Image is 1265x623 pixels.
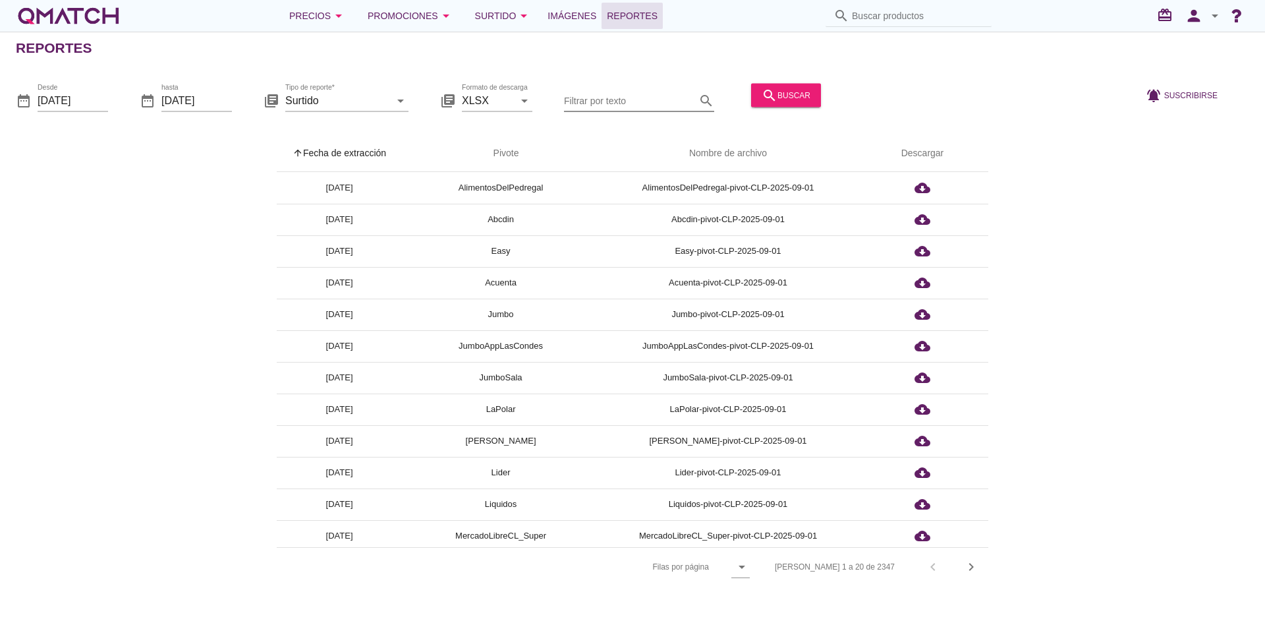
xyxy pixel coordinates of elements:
td: [DATE] [277,172,402,204]
button: Surtido [464,3,543,29]
td: Easy [402,235,600,267]
i: arrow_drop_down [1207,8,1223,24]
i: arrow_drop_down [438,8,454,24]
td: Jumbo [402,299,600,330]
input: Desde [38,90,108,111]
div: Promociones [368,8,454,24]
td: JumboAppLasCondes-pivot-CLP-2025-09-01 [600,330,857,362]
td: JumboAppLasCondes [402,330,600,362]
span: Reportes [607,8,658,24]
i: cloud_download [914,433,930,449]
td: JumboSala-pivot-CLP-2025-09-01 [600,362,857,394]
td: AlimentosDelPedregal [402,172,600,204]
td: Jumbo-pivot-CLP-2025-09-01 [600,299,857,330]
i: arrow_drop_down [517,92,532,108]
td: [DATE] [277,204,402,235]
td: [DATE] [277,489,402,520]
th: Nombre de archivo: Not sorted. [600,135,857,172]
i: cloud_download [914,496,930,512]
i: library_books [264,92,279,108]
div: Surtido [475,8,532,24]
td: LaPolar-pivot-CLP-2025-09-01 [600,394,857,425]
a: Imágenes [542,3,602,29]
i: arrow_drop_down [516,8,532,24]
input: Buscar productos [852,5,984,26]
i: date_range [16,92,32,108]
td: MercadoLibreCL_Super-pivot-CLP-2025-09-01 [600,520,857,552]
td: [DATE] [277,520,402,552]
button: Promociones [357,3,464,29]
td: MercadoLibreCL_Super [402,520,600,552]
td: [DATE] [277,425,402,457]
th: Fecha de extracción: Sorted ascending. Activate to sort descending. [277,135,402,172]
th: Descargar: Not sorted. [857,135,988,172]
i: date_range [140,92,155,108]
td: [PERSON_NAME] [402,425,600,457]
input: Tipo de reporte* [285,90,390,111]
a: white-qmatch-logo [16,3,121,29]
td: [DATE] [277,235,402,267]
td: [DATE] [277,299,402,330]
i: cloud_download [914,465,930,481]
div: Filas por página [521,548,750,586]
td: [PERSON_NAME]-pivot-CLP-2025-09-01 [600,425,857,457]
input: Filtrar por texto [564,90,696,111]
td: [DATE] [277,267,402,299]
i: cloud_download [914,370,930,386]
td: Easy-pivot-CLP-2025-09-01 [600,235,857,267]
i: cloud_download [914,212,930,227]
td: LaPolar [402,394,600,425]
button: Precios [279,3,357,29]
i: arrow_drop_down [331,8,347,24]
i: cloud_download [914,338,930,354]
i: cloud_download [914,275,930,291]
i: arrow_drop_down [393,92,408,108]
i: person [1181,7,1207,25]
td: Lider [402,457,600,489]
i: library_books [440,92,456,108]
i: cloud_download [914,307,930,322]
i: cloud_download [914,528,930,544]
td: [DATE] [277,330,402,362]
button: Suscribirse [1135,83,1228,107]
h2: Reportes [16,38,92,59]
i: cloud_download [914,401,930,417]
div: [PERSON_NAME] 1 a 20 de 2347 [775,561,895,573]
td: [DATE] [277,362,402,394]
td: Acuenta-pivot-CLP-2025-09-01 [600,267,857,299]
div: Precios [289,8,347,24]
td: [DATE] [277,394,402,425]
td: Liquidos-pivot-CLP-2025-09-01 [600,489,857,520]
th: Pivote: Not sorted. Activate to sort ascending. [402,135,600,172]
i: cloud_download [914,243,930,259]
a: Reportes [602,3,663,29]
input: hasta [161,90,232,111]
button: buscar [751,83,821,107]
i: notifications_active [1146,87,1164,103]
td: Lider-pivot-CLP-2025-09-01 [600,457,857,489]
i: search [698,92,714,108]
input: Formato de descarga [462,90,514,111]
div: buscar [762,87,810,103]
td: Liquidos [402,489,600,520]
i: cloud_download [914,180,930,196]
span: Imágenes [548,8,596,24]
i: search [833,8,849,24]
td: Acuenta [402,267,600,299]
td: AlimentosDelPedregal-pivot-CLP-2025-09-01 [600,172,857,204]
i: redeem [1157,7,1178,23]
i: chevron_right [963,559,979,575]
td: [DATE] [277,457,402,489]
button: Next page [959,555,983,579]
span: Suscribirse [1164,89,1218,101]
td: JumboSala [402,362,600,394]
td: Abcdin-pivot-CLP-2025-09-01 [600,204,857,235]
i: search [762,87,777,103]
td: Abcdin [402,204,600,235]
i: arrow_drop_down [734,559,750,575]
i: arrow_upward [293,148,303,158]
